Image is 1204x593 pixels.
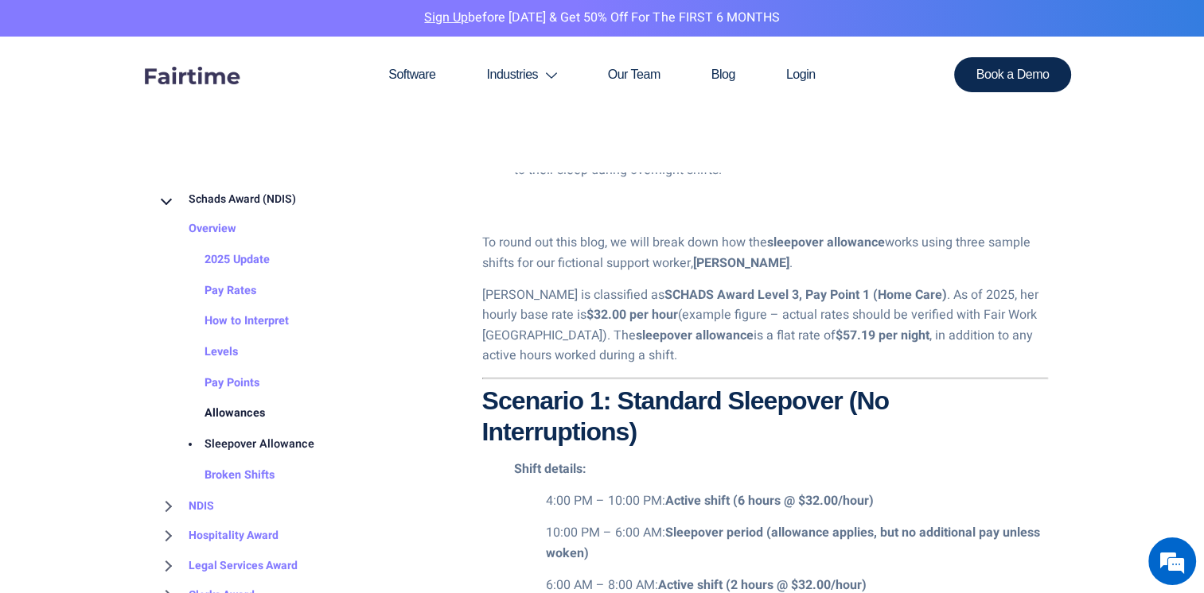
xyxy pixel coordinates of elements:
[665,491,874,510] strong: Active shift (6 hours @ $32.00/hour)
[8,411,303,467] textarea: Type your message and hit 'Enter'
[586,305,678,324] strong: $32.00 per hour
[173,307,289,338] a: How to Interpret
[173,337,238,368] a: Levels
[12,8,1192,29] p: before [DATE] & Get 50% Off for the FIRST 6 MONTHS
[693,254,789,273] strong: [PERSON_NAME]
[954,57,1072,92] a: Book a Demo
[546,523,1048,564] p: 10:00 PM – 6:00 AM:
[173,276,256,307] a: Pay Rates
[636,326,754,345] strong: sleepover allowance
[836,326,929,345] strong: $57.19 per night
[546,523,1040,563] strong: Sleepover period (allowance applies, but no additional pay unless woken)
[546,491,1048,512] p: 4:00 PM – 10:00 PM:
[157,491,214,521] a: NDIS
[173,368,259,399] a: Pay Points
[583,37,686,113] a: Our Team
[173,430,314,461] a: Sleepover Allowance
[157,184,296,215] a: Schads Award (NDIS)
[514,459,586,479] strong: Shift details:
[664,285,947,304] strong: SCHADS Award Level 3, Pay Point 1 (Home Care)
[976,68,1050,81] span: Book a Demo
[173,245,270,276] a: 2025 Update
[173,399,265,430] a: Allowances
[767,233,885,252] strong: sleepover allowance
[157,551,298,581] a: Legal Services Award
[173,460,275,491] a: Broken Shifts
[424,8,468,27] a: Sign Up
[482,285,1048,366] p: [PERSON_NAME] is classified as . As of 2025, her hourly base rate is (example figure – actual rat...
[157,521,279,551] a: Hospitality Award
[157,215,236,246] a: Overview
[83,89,267,110] div: Chat with us now
[261,8,299,46] div: Minimize live chat window
[461,37,582,113] a: Industries
[686,37,761,113] a: Blog
[482,386,890,445] strong: Scenario 1: Standard Sleepover (No Interruptions)
[761,37,841,113] a: Login
[482,233,1048,273] p: To round out this blog, we will break down how the works using three sample shifts for our fictio...
[92,188,220,349] span: We're online!
[363,37,461,113] a: Software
